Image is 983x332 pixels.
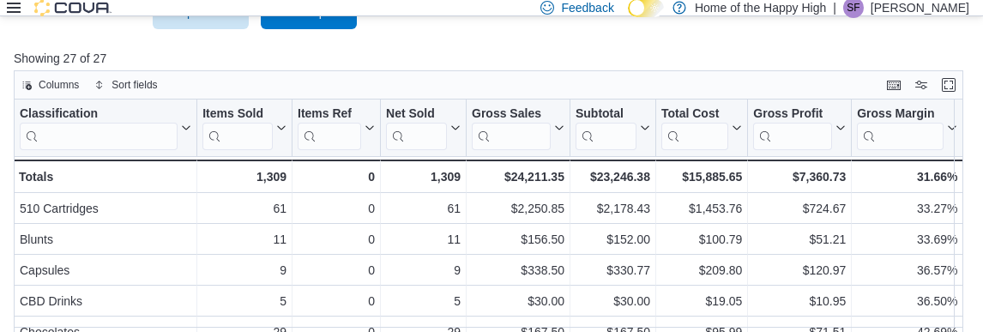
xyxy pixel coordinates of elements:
[576,230,650,251] div: $152.00
[202,106,273,150] div: Items Sold
[753,261,846,281] div: $120.97
[20,199,191,220] div: 510 Cartridges
[298,106,375,150] button: Items Ref
[628,17,629,18] span: Dark Mode
[753,292,846,312] div: $10.95
[472,261,564,281] div: $338.50
[202,199,286,220] div: 61
[472,166,564,187] div: $24,211.35
[576,261,650,281] div: $330.77
[753,199,846,220] div: $724.67
[576,292,650,312] div: $30.00
[576,166,650,187] div: $23,246.38
[472,199,564,220] div: $2,250.85
[386,166,461,187] div: 1,309
[15,75,86,95] button: Columns
[386,261,461,281] div: 9
[753,106,846,150] button: Gross Profit
[19,166,191,187] div: Totals
[938,75,959,95] button: Enter fullscreen
[883,75,904,95] button: Keyboard shortcuts
[661,106,728,123] div: Total Cost
[202,106,273,123] div: Items Sold
[857,106,944,123] div: Gross Margin
[386,292,461,312] div: 5
[298,106,361,123] div: Items Ref
[576,106,650,150] button: Subtotal
[472,292,564,312] div: $30.00
[87,75,164,95] button: Sort fields
[576,106,636,150] div: Subtotal
[386,106,447,123] div: Net Sold
[386,106,447,150] div: Net Sold
[753,106,832,123] div: Gross Profit
[472,106,551,123] div: Gross Sales
[472,106,564,150] button: Gross Sales
[202,106,286,150] button: Items Sold
[20,106,178,150] div: Classification
[753,106,832,150] div: Gross Profit
[202,166,286,187] div: 1,309
[857,106,944,150] div: Gross Margin
[661,230,742,251] div: $100.79
[576,199,650,220] div: $2,178.43
[661,292,742,312] div: $19.05
[857,261,957,281] div: 36.57%
[20,230,191,251] div: Blunts
[661,261,742,281] div: $209.80
[20,106,178,123] div: Classification
[20,292,191,312] div: CBD Drinks
[576,106,636,123] div: Subtotal
[472,230,564,251] div: $156.50
[202,230,286,251] div: 11
[472,106,551,150] div: Gross Sales
[386,230,461,251] div: 11
[298,199,375,220] div: 0
[39,78,79,92] span: Columns
[112,78,157,92] span: Sort fields
[857,166,957,187] div: 31.66%
[386,106,461,150] button: Net Sold
[661,166,742,187] div: $15,885.65
[753,166,846,187] div: $7,360.73
[857,230,957,251] div: 33.69%
[386,199,461,220] div: 61
[14,50,973,67] p: Showing 27 of 27
[911,75,932,95] button: Display options
[298,230,375,251] div: 0
[857,292,957,312] div: 36.50%
[20,261,191,281] div: Capsules
[661,106,742,150] button: Total Cost
[298,261,375,281] div: 0
[202,292,286,312] div: 5
[20,106,191,150] button: Classification
[661,106,728,150] div: Total Cost
[298,166,375,187] div: 0
[298,292,375,312] div: 0
[857,106,957,150] button: Gross Margin
[298,106,361,150] div: Items Ref
[753,230,846,251] div: $51.21
[661,199,742,220] div: $1,453.76
[857,199,957,220] div: 33.27%
[202,261,286,281] div: 9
